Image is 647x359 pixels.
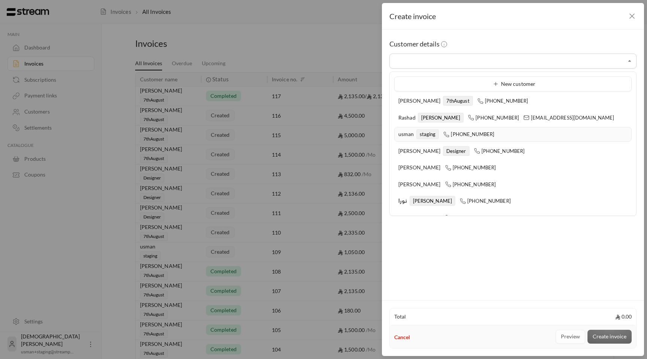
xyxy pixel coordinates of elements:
[490,81,535,87] span: New customer
[468,115,519,121] span: [PHONE_NUMBER]
[615,313,632,320] span: 0.00
[416,129,439,139] span: staging
[410,196,456,206] span: [PERSON_NAME]
[398,214,441,221] span: [PERSON_NAME]
[474,148,525,154] span: [PHONE_NUMBER]
[398,181,441,187] span: [PERSON_NAME]
[389,12,436,21] span: Create invoice
[394,313,406,320] span: Total
[398,148,441,154] span: [PERSON_NAME]
[443,131,494,137] span: [PHONE_NUMBER]
[445,215,496,221] span: [PHONE_NUMBER]
[523,115,614,121] span: [EMAIL_ADDRESS][DOMAIN_NAME]
[460,198,511,204] span: [PHONE_NUMBER]
[445,165,496,171] span: [PHONE_NUMBER]
[389,40,449,48] span: Customer details
[477,98,528,104] span: [PHONE_NUMBER]
[625,57,634,66] button: Close
[398,197,407,204] span: نورا
[398,114,416,121] span: Rashad
[398,97,441,104] span: [PERSON_NAME]
[418,113,464,123] span: [PERSON_NAME]
[443,146,470,156] span: Designer
[398,131,414,137] span: usman
[445,181,496,187] span: [PHONE_NUMBER]
[394,334,410,341] button: Cancel
[443,96,473,106] span: 7thAugust
[398,164,441,171] span: [PERSON_NAME]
